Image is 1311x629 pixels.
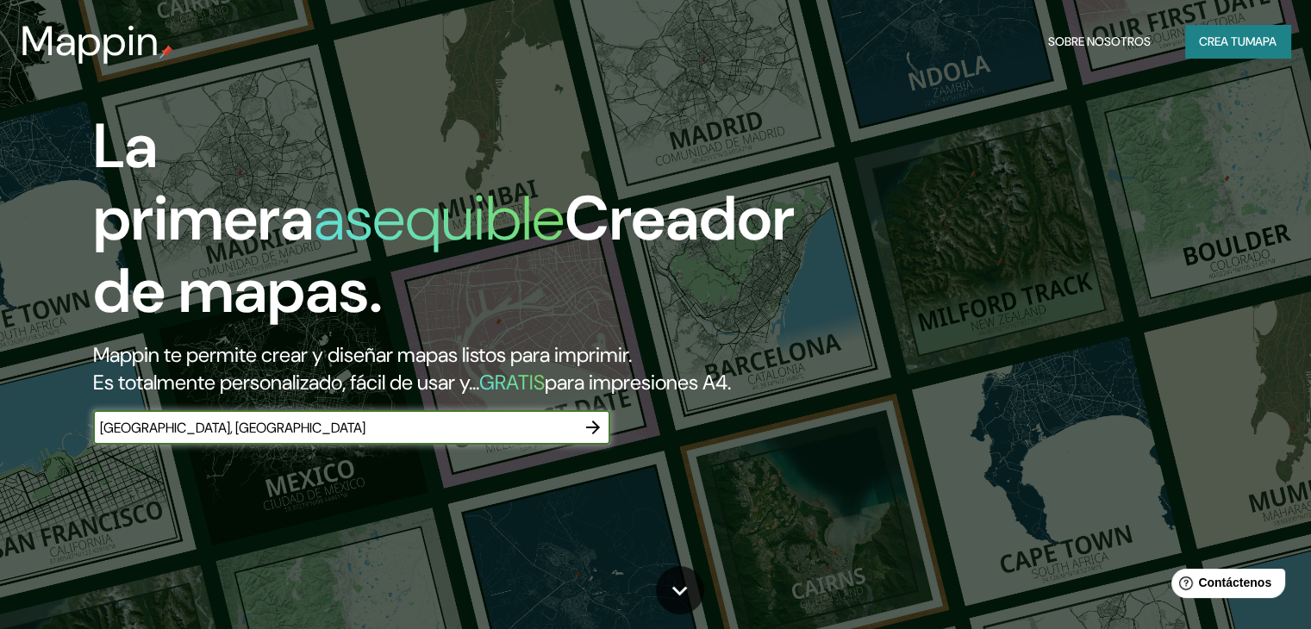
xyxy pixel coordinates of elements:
font: para impresiones A4. [545,369,731,395]
input: Elige tu lugar favorito [93,418,576,438]
font: Crea tu [1199,34,1245,49]
font: GRATIS [479,369,545,395]
font: Mappin te permite crear y diseñar mapas listos para imprimir. [93,341,632,368]
iframe: Lanzador de widgets de ayuda [1158,562,1292,610]
font: Sobre nosotros [1048,34,1151,49]
font: La primera [93,106,314,258]
font: Mappin [21,14,159,68]
font: Creador de mapas. [93,178,795,331]
font: Es totalmente personalizado, fácil de usar y... [93,369,479,395]
button: Crea tumapa [1185,25,1290,58]
button: Sobre nosotros [1041,25,1158,58]
font: asequible [314,178,565,258]
img: pin de mapeo [159,45,173,59]
font: mapa [1245,34,1277,49]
